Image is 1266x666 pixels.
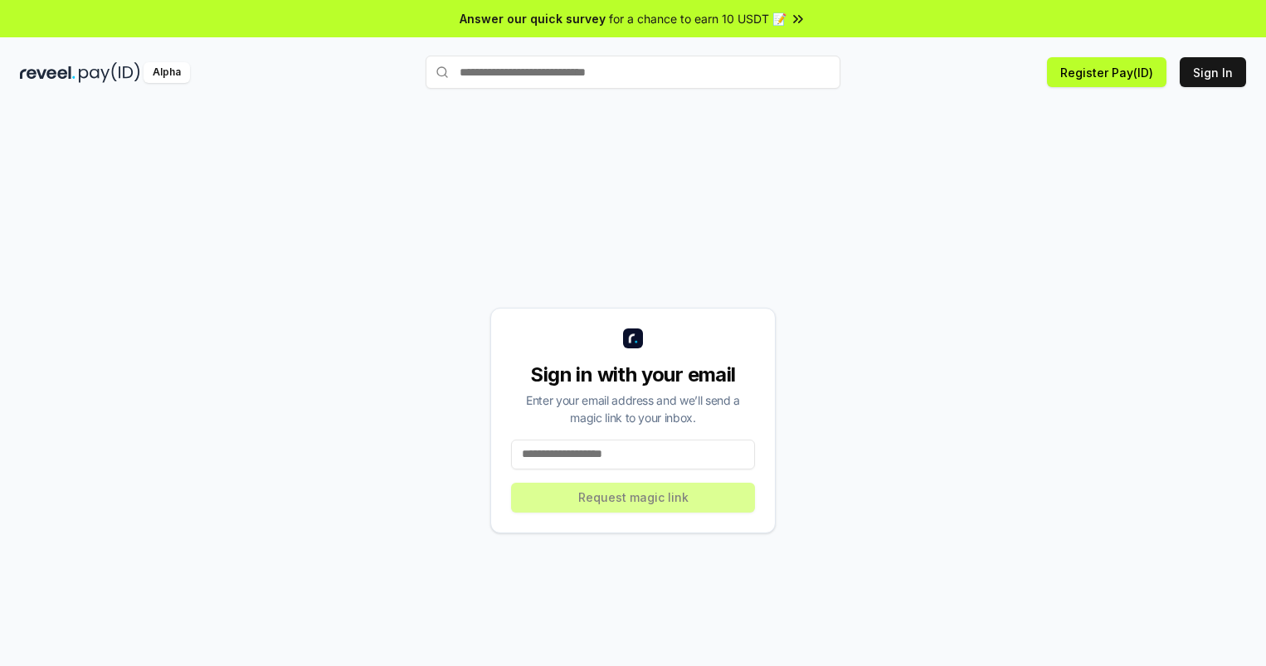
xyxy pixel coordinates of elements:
div: Alpha [144,62,190,83]
img: pay_id [79,62,140,83]
span: for a chance to earn 10 USDT 📝 [609,10,786,27]
span: Answer our quick survey [460,10,606,27]
img: logo_small [623,328,643,348]
div: Sign in with your email [511,362,755,388]
div: Enter your email address and we’ll send a magic link to your inbox. [511,391,755,426]
img: reveel_dark [20,62,75,83]
button: Register Pay(ID) [1047,57,1166,87]
button: Sign In [1180,57,1246,87]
